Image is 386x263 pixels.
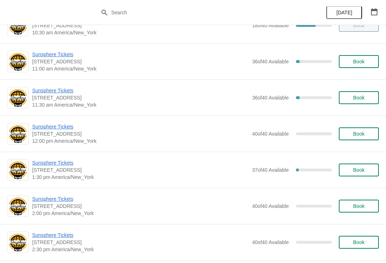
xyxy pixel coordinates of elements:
[353,95,365,101] span: Book
[32,203,248,210] span: [STREET_ADDRESS]
[32,246,248,253] span: 2:30 pm America/New_York
[252,131,289,137] span: 40 of 40 Available
[8,233,28,252] img: Sunsphere Tickets | 810 Clinch Avenue, Knoxville, TN, USA | 2:30 pm America/New_York
[353,167,365,173] span: Book
[8,196,28,216] img: Sunsphere Tickets | 810 Clinch Avenue, Knoxville, TN, USA | 2:00 pm America/New_York
[252,167,289,173] span: 37 of 40 Available
[32,29,248,36] span: 10:30 am America/New_York
[8,52,28,72] img: Sunsphere Tickets | 810 Clinch Avenue, Knoxville, TN, USA | 11:00 am America/New_York
[8,88,28,108] img: Sunsphere Tickets | 810 Clinch Avenue, Knoxville, TN, USA | 11:30 am America/New_York
[32,58,248,65] span: [STREET_ADDRESS]
[252,239,289,245] span: 40 of 40 Available
[8,16,28,35] img: Sunsphere Tickets | 810 Clinch Avenue, Knoxville, TN, USA | 10:30 am America/New_York
[32,87,248,94] span: Sunsphere Tickets
[339,236,379,249] button: Book
[32,65,248,72] span: 11:00 am America/New_York
[339,91,379,104] button: Book
[8,160,28,180] img: Sunsphere Tickets | 810 Clinch Avenue, Knoxville, TN, USA | 1:30 pm America/New_York
[32,166,248,174] span: [STREET_ADDRESS]
[353,131,365,137] span: Book
[252,203,289,209] span: 40 of 40 Available
[32,232,248,239] span: Sunsphere Tickets
[339,127,379,140] button: Book
[353,203,365,209] span: Book
[111,6,289,19] input: Search
[353,59,365,64] span: Book
[32,123,248,130] span: Sunsphere Tickets
[336,10,352,15] span: [DATE]
[252,59,289,64] span: 36 of 40 Available
[32,239,248,246] span: [STREET_ADDRESS]
[326,6,362,19] button: [DATE]
[32,174,248,181] span: 1:30 pm America/New_York
[32,101,248,108] span: 11:30 am America/New_York
[339,200,379,213] button: Book
[8,124,28,144] img: Sunsphere Tickets | 810 Clinch Avenue, Knoxville, TN, USA | 12:00 pm America/New_York
[252,95,289,101] span: 36 of 40 Available
[339,55,379,68] button: Book
[32,137,248,145] span: 12:00 pm America/New_York
[32,130,248,137] span: [STREET_ADDRESS]
[32,22,248,29] span: [STREET_ADDRESS]
[339,164,379,176] button: Book
[353,239,365,245] span: Book
[252,23,289,28] span: 18 of 40 Available
[32,94,248,101] span: [STREET_ADDRESS]
[32,51,248,58] span: Sunsphere Tickets
[32,210,248,217] span: 2:00 pm America/New_York
[32,195,248,203] span: Sunsphere Tickets
[32,159,248,166] span: Sunsphere Tickets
